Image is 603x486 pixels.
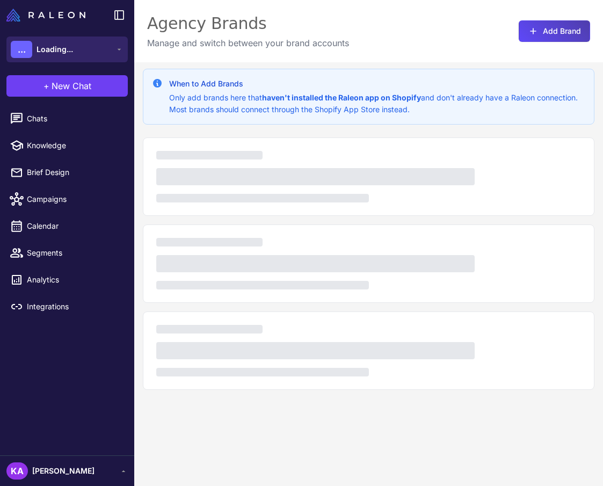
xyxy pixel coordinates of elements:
span: Analytics [27,274,121,286]
span: New Chat [52,79,91,92]
a: Integrations [4,295,130,318]
div: KA [6,462,28,480]
span: Chats [27,113,121,125]
a: Campaigns [4,188,130,211]
button: ...Loading... [6,37,128,62]
strong: haven't installed the Raleon app on Shopify [262,93,421,102]
a: Analytics [4,269,130,291]
p: Manage and switch between your brand accounts [147,37,349,49]
a: Raleon Logo [6,9,90,21]
span: [PERSON_NAME] [32,465,95,477]
button: +New Chat [6,75,128,97]
span: Integrations [27,301,121,313]
img: Raleon Logo [6,9,85,21]
button: Add Brand [519,20,590,42]
a: Knowledge [4,134,130,157]
span: Segments [27,247,121,259]
a: Segments [4,242,130,264]
a: Brief Design [4,161,130,184]
span: Calendar [27,220,121,232]
span: + [43,79,49,92]
h3: When to Add Brands [169,78,585,90]
a: Calendar [4,215,130,237]
div: Agency Brands [147,13,349,34]
span: Campaigns [27,193,121,205]
span: Knowledge [27,140,121,151]
span: Loading... [37,43,73,55]
a: Chats [4,107,130,130]
div: ... [11,41,32,58]
p: Only add brands here that and don't already have a Raleon connection. Most brands should connect ... [169,92,585,115]
span: Brief Design [27,166,121,178]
